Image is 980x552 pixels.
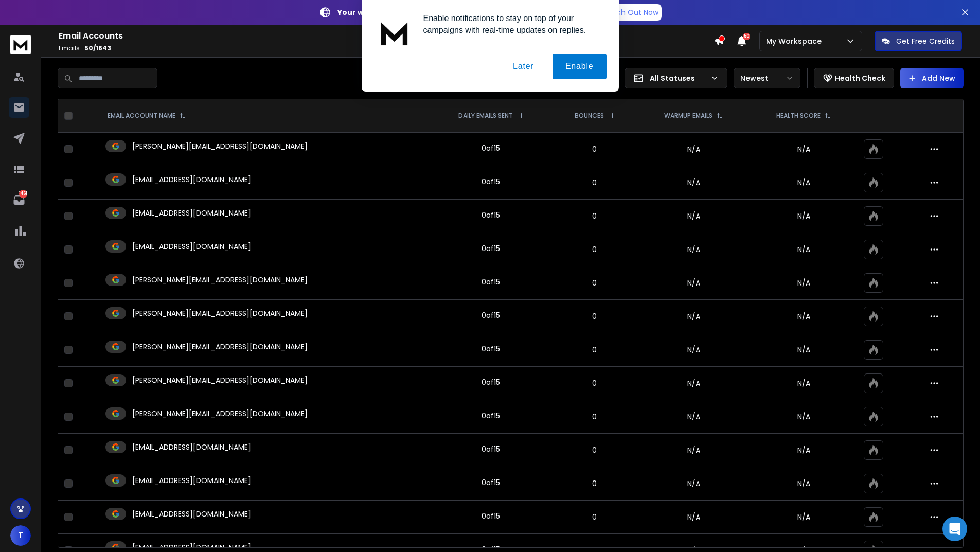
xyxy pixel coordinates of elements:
[19,190,27,198] p: 1461
[482,411,500,421] div: 0 of 15
[558,478,631,489] p: 0
[10,525,31,546] button: T
[558,278,631,288] p: 0
[756,445,851,455] p: N/A
[558,211,631,221] p: 0
[637,400,750,434] td: N/A
[756,345,851,355] p: N/A
[558,244,631,255] p: 0
[132,275,308,285] p: [PERSON_NAME][EMAIL_ADDRESS][DOMAIN_NAME]
[558,412,631,422] p: 0
[132,375,308,385] p: [PERSON_NAME][EMAIL_ADDRESS][DOMAIN_NAME]
[575,112,604,120] p: BOUNCES
[756,144,851,154] p: N/A
[132,208,251,218] p: [EMAIL_ADDRESS][DOMAIN_NAME]
[637,233,750,266] td: N/A
[132,442,251,452] p: [EMAIL_ADDRESS][DOMAIN_NAME]
[132,141,308,151] p: [PERSON_NAME][EMAIL_ADDRESS][DOMAIN_NAME]
[776,112,821,120] p: HEALTH SCORE
[132,509,251,519] p: [EMAIL_ADDRESS][DOMAIN_NAME]
[482,377,500,387] div: 0 of 15
[942,517,967,541] div: Open Intercom Messenger
[482,444,500,454] div: 0 of 15
[637,133,750,166] td: N/A
[558,345,631,355] p: 0
[132,174,251,185] p: [EMAIL_ADDRESS][DOMAIN_NAME]
[132,408,308,419] p: [PERSON_NAME][EMAIL_ADDRESS][DOMAIN_NAME]
[637,266,750,300] td: N/A
[482,344,500,354] div: 0 of 15
[558,311,631,322] p: 0
[415,12,607,36] div: Enable notifications to stay on top of your campaigns with real-time updates on replies.
[558,445,631,455] p: 0
[637,434,750,467] td: N/A
[756,378,851,388] p: N/A
[482,511,500,521] div: 0 of 15
[558,144,631,154] p: 0
[482,243,500,254] div: 0 of 15
[664,112,712,120] p: WARMUP EMAILS
[482,477,500,488] div: 0 of 15
[756,244,851,255] p: N/A
[756,478,851,489] p: N/A
[458,112,513,120] p: DAILY EMAILS SENT
[637,467,750,501] td: N/A
[482,210,500,220] div: 0 of 15
[637,300,750,333] td: N/A
[637,333,750,367] td: N/A
[9,190,29,210] a: 1461
[756,177,851,188] p: N/A
[482,277,500,287] div: 0 of 15
[637,367,750,400] td: N/A
[756,512,851,522] p: N/A
[756,211,851,221] p: N/A
[558,512,631,522] p: 0
[756,278,851,288] p: N/A
[482,143,500,153] div: 0 of 15
[637,166,750,200] td: N/A
[108,112,186,120] div: EMAIL ACCOUNT NAME
[558,177,631,188] p: 0
[132,342,308,352] p: [PERSON_NAME][EMAIL_ADDRESS][DOMAIN_NAME]
[558,378,631,388] p: 0
[756,311,851,322] p: N/A
[637,200,750,233] td: N/A
[374,12,415,54] img: notification icon
[132,475,251,486] p: [EMAIL_ADDRESS][DOMAIN_NAME]
[132,308,308,318] p: [PERSON_NAME][EMAIL_ADDRESS][DOMAIN_NAME]
[482,310,500,320] div: 0 of 15
[553,54,607,79] button: Enable
[756,412,851,422] p: N/A
[482,176,500,187] div: 0 of 15
[500,54,546,79] button: Later
[132,241,251,252] p: [EMAIL_ADDRESS][DOMAIN_NAME]
[637,501,750,534] td: N/A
